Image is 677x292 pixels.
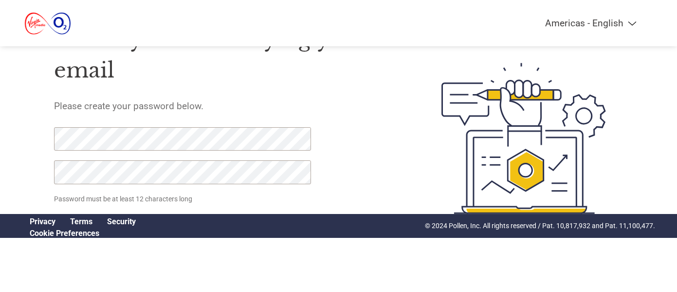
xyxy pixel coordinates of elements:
h5: Please create your password below. [54,100,396,112]
a: Cookie Preferences, opens a dedicated popup modal window [30,229,99,238]
img: create-password [424,9,623,268]
p: Password must be at least 12 characters long [54,194,314,204]
p: © 2024 Pollen, Inc. All rights reserved / Pat. 10,817,932 and Pat. 11,100,477. [425,221,655,231]
a: Privacy [30,217,55,226]
h1: Thank you for verifying your email [54,23,396,86]
div: Open Cookie Preferences Modal [22,229,143,238]
a: Security [107,217,136,226]
img: Virgin Media O2 [22,10,73,37]
a: Terms [70,217,92,226]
